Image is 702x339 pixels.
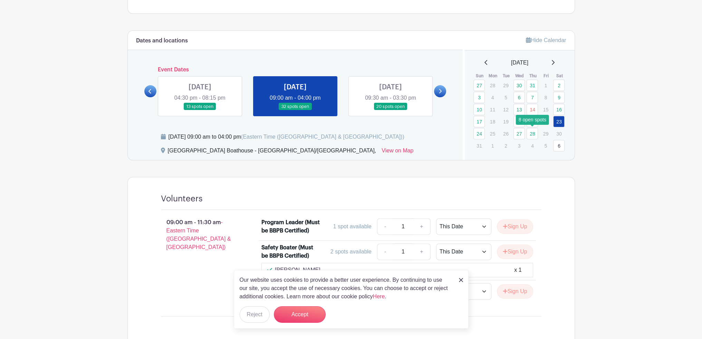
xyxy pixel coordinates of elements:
p: 31 [473,140,485,151]
div: 1 spot available [333,222,372,231]
p: [PERSON_NAME] [275,266,320,274]
div: 2 spots available [330,248,372,256]
button: Sign Up [497,284,533,299]
a: + [413,243,430,260]
a: - [377,218,393,235]
a: 16 [553,104,565,115]
button: Reject [240,306,270,323]
span: (Eastern Time ([GEOGRAPHIC_DATA] & [GEOGRAPHIC_DATA])) [241,134,404,140]
th: Sat [553,72,566,79]
div: 8 open spots [516,114,549,124]
a: 30 [513,80,525,91]
a: 27 [513,128,525,139]
p: 5 [540,140,551,151]
p: 25 [487,128,498,139]
p: 1 [487,140,498,151]
a: 31 [527,80,538,91]
a: 27 [473,80,485,91]
h4: Volunteers [161,194,203,204]
div: Safety Boater (Must be BBPB Certified) [261,243,321,260]
a: Hide Calendar [526,37,566,43]
a: 3 [473,92,485,103]
a: 14 [527,104,538,115]
th: Tue [500,72,513,79]
a: 13 [513,104,525,115]
a: 28 [527,128,538,139]
h6: Event Dates [156,67,434,73]
a: Here [373,293,385,299]
th: Wed [513,72,527,79]
a: 23 [553,116,565,127]
a: + [413,218,430,235]
th: Sun [473,72,487,79]
a: 6 [513,92,525,103]
p: 29 [540,128,551,139]
p: 3 [513,140,525,151]
a: - [377,243,393,260]
a: 7 [527,92,538,103]
p: 4 [487,92,498,103]
a: 2 [553,80,565,91]
p: 19 [500,116,511,127]
a: 17 [473,116,485,127]
div: [DATE] 09:00 am to 04:00 pm [169,133,404,141]
th: Fri [540,72,553,79]
button: Sign Up [497,245,533,259]
img: close_button-5f87c8562297e5c2d7936805f587ecaba9071eb48480494691a3f1689db116b3.svg [459,278,463,282]
p: 11 [487,104,498,115]
a: 9 [553,92,565,103]
p: 29 [500,80,511,91]
p: 15 [540,104,551,115]
p: 09:00 am - 11:30 am [150,216,251,254]
a: 24 [473,128,485,139]
p: 28 [487,80,498,91]
p: 30 [553,128,565,139]
p: 5 [500,92,511,103]
span: [DATE] [511,59,528,67]
p: 12 [500,104,511,115]
a: 20 [513,116,525,127]
div: [GEOGRAPHIC_DATA] Boathouse - [GEOGRAPHIC_DATA]/[GEOGRAPHIC_DATA], [168,147,376,158]
span: - Eastern Time ([GEOGRAPHIC_DATA] & [GEOGRAPHIC_DATA]) [166,219,231,250]
p: Our website uses cookies to provide a better user experience. By continuing to use our site, you ... [240,276,452,301]
div: Program Leader (Must be BBPB Certified) [261,218,321,235]
th: Mon [487,72,500,79]
p: 26 [500,128,511,139]
button: Accept [274,306,326,323]
th: Thu [526,72,540,79]
p: 8 [540,92,551,103]
p: 4 [527,140,538,151]
p: 18 [487,116,498,127]
p: 2 [500,140,511,151]
a: 6 [553,140,565,151]
div: x 1 [514,266,521,274]
button: Sign Up [497,219,533,234]
h6: Dates and locations [136,38,188,44]
a: View on Map [382,147,413,158]
p: 1 [540,80,551,91]
a: 10 [473,104,485,115]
